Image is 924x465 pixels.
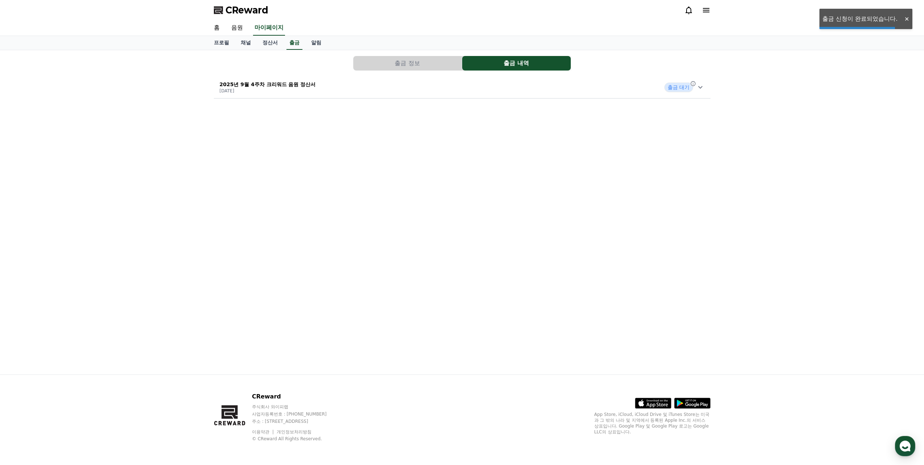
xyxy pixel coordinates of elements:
a: 이용약관 [252,429,275,434]
a: 프로필 [208,36,235,50]
p: App Store, iCloud, iCloud Drive 및 iTunes Store는 미국과 그 밖의 나라 및 지역에서 등록된 Apple Inc.의 서비스 상표입니다. Goo... [594,412,711,435]
a: 음원 [225,20,249,36]
p: 주식회사 와이피랩 [252,404,341,410]
p: [DATE] [220,88,316,94]
p: 주소 : [STREET_ADDRESS] [252,418,341,424]
a: CReward [214,4,268,16]
p: © CReward All Rights Reserved. [252,436,341,442]
a: 마이페이지 [253,20,285,36]
a: 홈 [208,20,225,36]
a: 개인정보처리방침 [277,429,312,434]
span: 출금 대기 [664,83,693,92]
button: 2025년 9월 4주차 크리워드 음원 정산서 [DATE] 출금 대기 [214,76,711,99]
a: 채널 [235,36,257,50]
a: 출금 [286,36,302,50]
a: 알림 [305,36,327,50]
a: 정산서 [257,36,284,50]
p: 사업자등록번호 : [PHONE_NUMBER] [252,411,341,417]
span: CReward [225,4,268,16]
button: 출금 내역 [462,56,571,71]
p: CReward [252,392,341,401]
p: 2025년 9월 4주차 크리워드 음원 정산서 [220,81,316,88]
button: 출금 정보 [353,56,462,71]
